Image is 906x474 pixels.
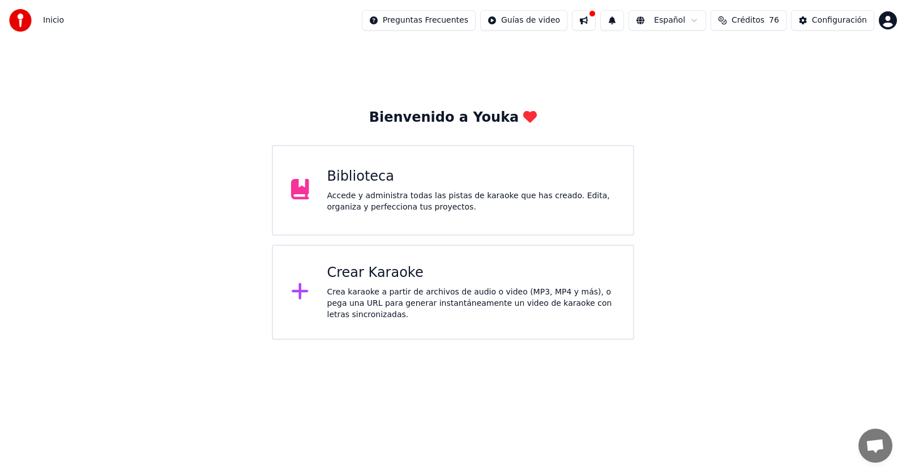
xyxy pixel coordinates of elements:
[480,10,567,31] button: Guías de video
[9,9,32,32] img: youka
[369,109,537,127] div: Bienvenido a Youka
[327,264,616,282] div: Crear Karaoke
[769,15,779,26] span: 76
[43,15,64,26] nav: breadcrumb
[791,10,874,31] button: Configuración
[362,10,476,31] button: Preguntas Frecuentes
[43,15,64,26] span: Inicio
[327,287,616,321] div: Crea karaoke a partir de archivos de audio o video (MP3, MP4 y más), o pega una URL para generar ...
[327,190,616,213] div: Accede y administra todas las pistas de karaoke que has creado. Edita, organiza y perfecciona tus...
[711,10,787,31] button: Créditos76
[327,168,616,186] div: Biblioteca
[858,429,892,463] a: Chat abierto
[812,15,867,26] div: Configuración
[732,15,764,26] span: Créditos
